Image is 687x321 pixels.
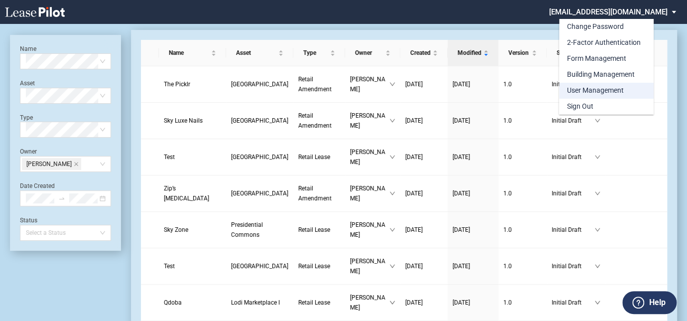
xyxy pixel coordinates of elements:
div: Form Management [567,54,626,64]
div: Building Management [567,70,635,80]
div: 2-Factor Authentication [567,38,641,48]
div: User Management [567,86,624,96]
div: Sign Out [567,102,593,112]
div: Change Password [567,22,624,32]
label: Help [649,296,665,309]
button: Help [622,291,677,314]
